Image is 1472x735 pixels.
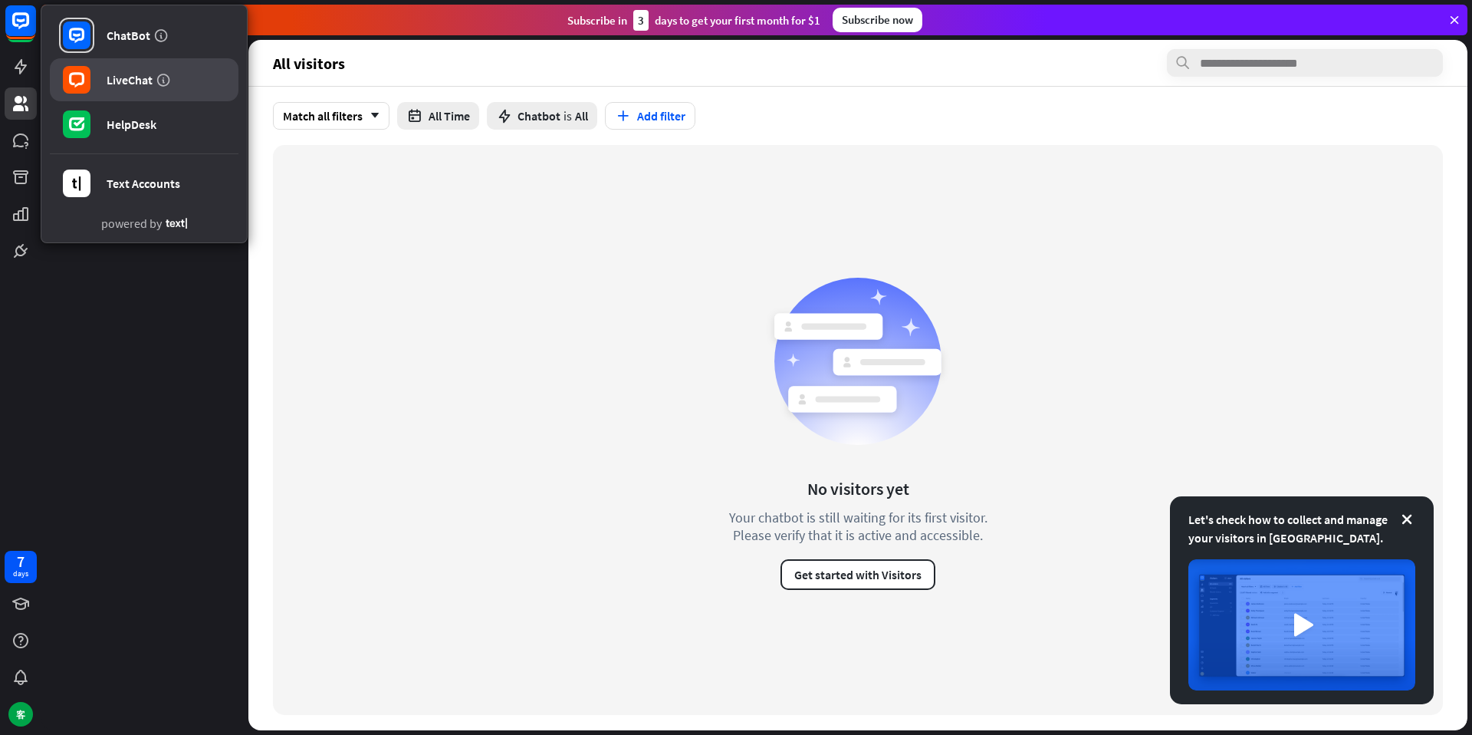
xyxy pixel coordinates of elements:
div: Let's check how to collect and manage your visitors in [GEOGRAPHIC_DATA]. [1188,510,1415,547]
span: All [575,108,588,124]
button: All Time [397,102,479,130]
div: Your chatbot is still waiting for its first visitor. Please verify that it is active and accessible. [701,509,1015,544]
div: 7 [17,555,25,569]
div: Subscribe in days to get your first month for $1 [567,10,820,31]
i: arrow_down [363,111,379,120]
button: Get started with Visitors [780,559,935,590]
a: 7 days [5,551,37,583]
div: Match all filters [273,102,389,130]
div: No visitors yet [807,478,909,499]
div: 3 [633,10,649,31]
img: image [1188,559,1415,691]
button: Add filter [605,102,695,130]
div: days [13,569,28,579]
button: Open LiveChat chat widget [12,6,58,52]
div: Subscribe now [833,8,922,32]
div: 客 [8,702,33,727]
span: Chatbot [517,108,560,124]
span: is [563,108,572,124]
span: All visitors [273,54,345,72]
